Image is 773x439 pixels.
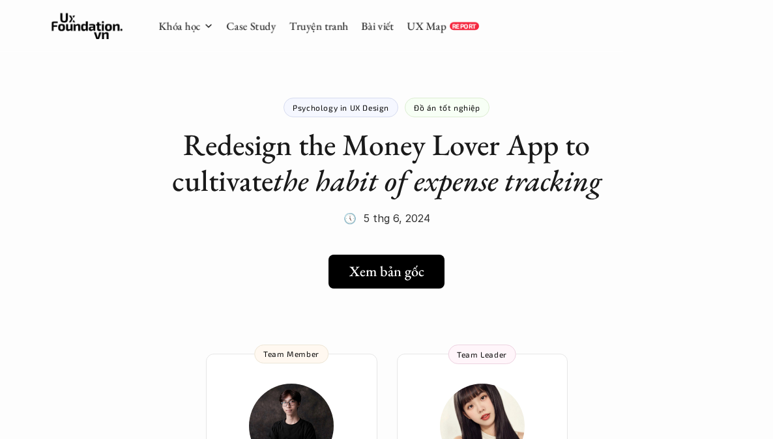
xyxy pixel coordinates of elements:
[450,22,479,30] a: REPORT
[343,208,430,228] p: 🕔 5 thg 6, 2024
[159,19,201,33] a: Khóa học
[349,263,424,280] h5: Xem bản gốc
[407,19,446,33] a: UX Map
[263,349,319,358] p: Team Member
[414,103,480,112] p: Đồ án tốt nghiệp
[362,19,394,33] a: Bài viết
[328,255,445,289] a: Xem bản gốc
[273,161,602,200] em: the habit of expense tracking
[227,19,276,33] a: Case Study
[457,350,507,359] p: Team Leader
[289,19,349,33] a: Truyện tranh
[126,127,647,199] h1: Redesign the Money Lover App to cultivate
[452,22,476,30] p: REPORT
[293,103,389,112] p: Psychology in UX Design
